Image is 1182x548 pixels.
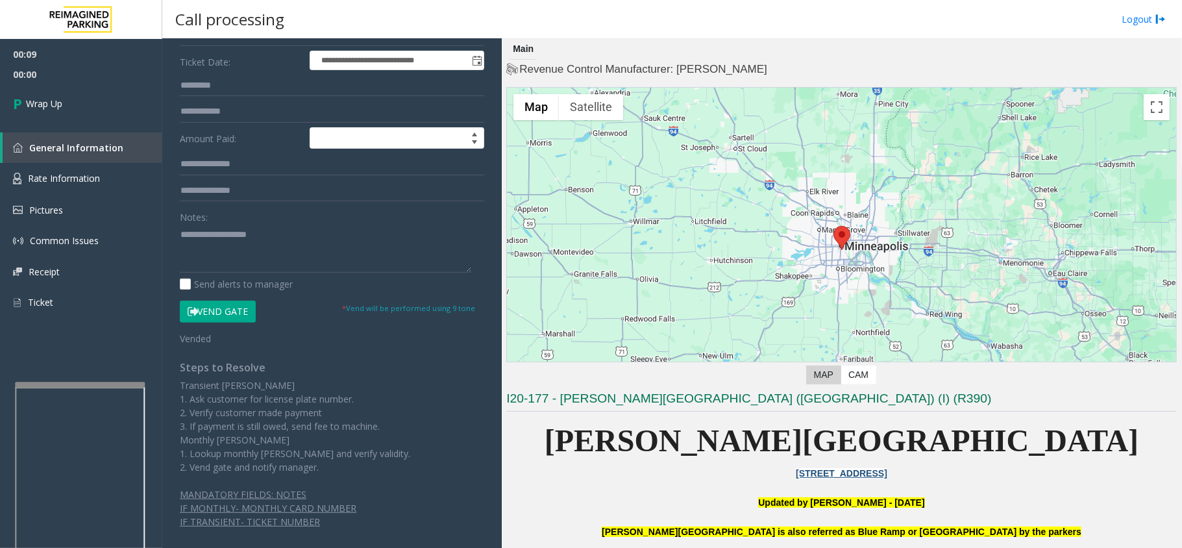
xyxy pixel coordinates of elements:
button: Toggle fullscreen view [1144,94,1170,120]
div: 800 East 28th Street, Minneapolis, MN [833,226,850,250]
span: Vended [180,332,211,345]
h3: Call processing [169,3,291,35]
span: Rate Information [28,172,100,184]
label: Amount Paid: [177,127,306,149]
h3: I20-177 - [PERSON_NAME][GEOGRAPHIC_DATA] ([GEOGRAPHIC_DATA]) (I) (R390) [506,390,1177,412]
small: Vend will be performed using 9 tone [342,303,475,313]
img: 'icon' [13,297,21,308]
a: Logout [1122,12,1166,26]
span: [PERSON_NAME][GEOGRAPHIC_DATA] [545,423,1139,458]
span: Increase value [465,128,484,138]
label: Send alerts to manager [180,277,293,291]
div: Main [510,39,537,60]
font: Updated by [PERSON_NAME] - [DATE] [758,497,924,508]
span: MANDATORY FIELDS: NOTES [180,488,306,501]
span: Wrap Up [26,97,62,110]
b: [PERSON_NAME][GEOGRAPHIC_DATA] is also referred as Blue Ramp or [GEOGRAPHIC_DATA] by the parkers [602,527,1081,537]
button: Vend Gate [180,301,256,323]
button: Show satellite imagery [559,94,623,120]
span: IF MONTHLY- MONTHLY CARD NUMBER [180,502,356,514]
label: Map [806,366,841,384]
span: Ticket [28,296,53,308]
p: Transient [PERSON_NAME] 1. Ask customer for license plate number. 2. Verify customer made payment... [180,379,484,474]
img: logout [1155,12,1166,26]
h4: Revenue Control Manufacturer: [PERSON_NAME] [506,62,1177,77]
img: 'icon' [13,206,23,214]
a: General Information [3,132,162,163]
label: Notes: [180,206,208,224]
label: CAM [841,366,876,384]
button: Show street map [513,94,559,120]
span: Toggle popup [469,51,484,69]
img: 'icon' [13,236,23,246]
span: Pictures [29,204,63,216]
span: General Information [29,142,123,154]
span: IF TRANSIENT- TICKET NUMBER [180,516,320,528]
span: Receipt [29,266,60,278]
img: 'icon' [13,268,22,276]
span: Decrease value [465,138,484,149]
h4: Steps to Resolve [180,362,484,374]
img: 'icon' [13,173,21,184]
a: [STREET_ADDRESS] [796,468,887,479]
span: Common Issues [30,234,99,247]
label: Ticket Date: [177,51,306,70]
img: 'icon' [13,143,23,153]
